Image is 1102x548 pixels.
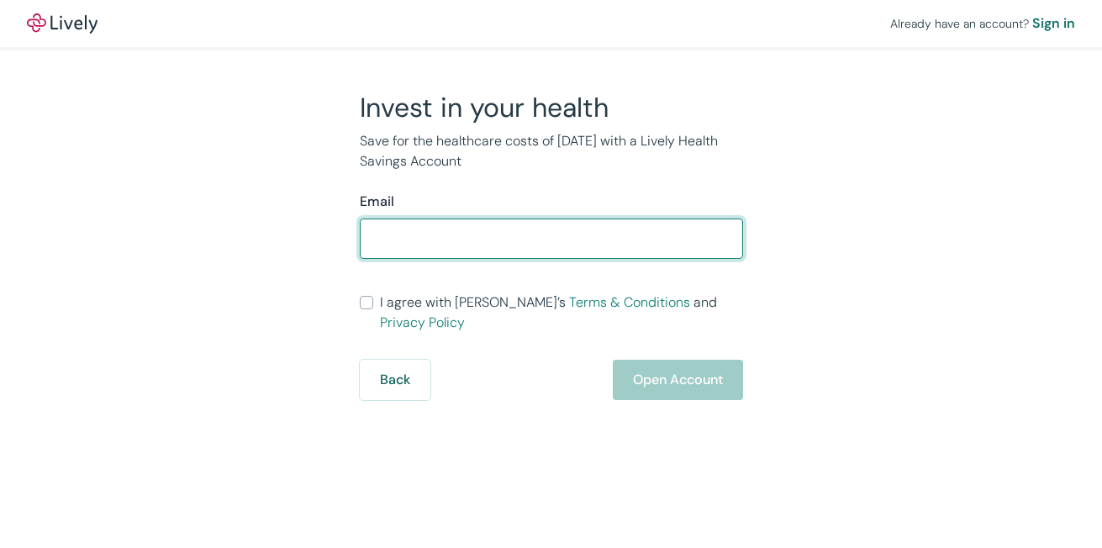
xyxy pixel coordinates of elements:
a: Privacy Policy [380,314,465,331]
h2: Invest in your health [360,91,743,124]
a: Terms & Conditions [569,293,690,311]
img: Lively [27,13,98,34]
a: LivelyLively [27,13,98,34]
div: Already have an account? [890,13,1075,34]
span: I agree with [PERSON_NAME]’s and [380,292,743,333]
button: Back [360,360,430,400]
p: Save for the healthcare costs of [DATE] with a Lively Health Savings Account [360,131,743,171]
label: Email [360,192,394,212]
a: Sign in [1032,13,1075,34]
